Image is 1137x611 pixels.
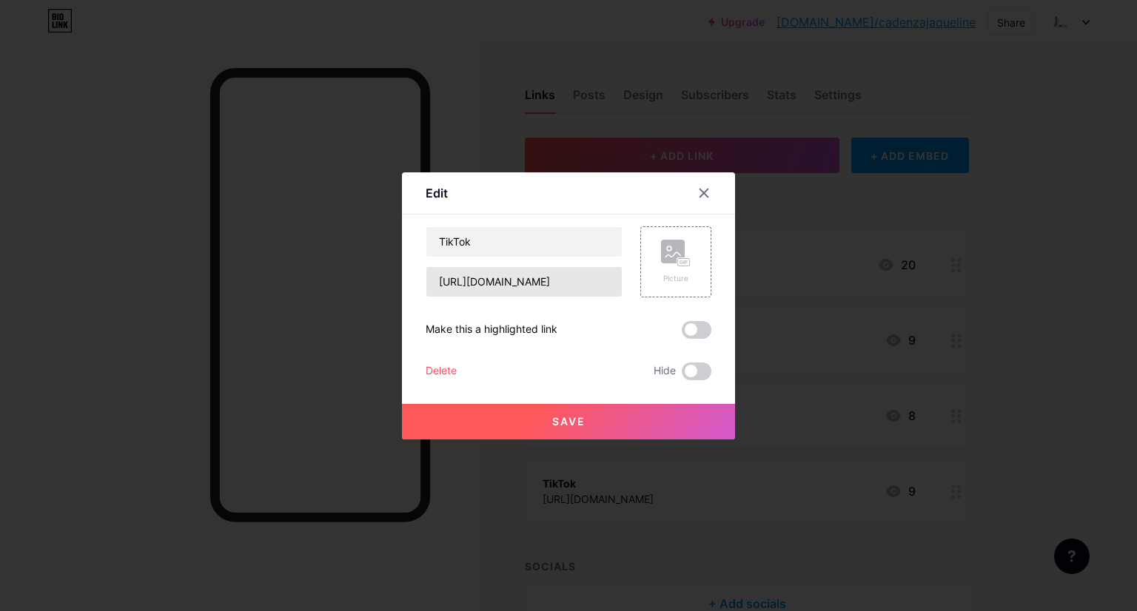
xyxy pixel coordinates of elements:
span: Save [552,415,586,428]
input: URL [426,267,622,297]
div: Delete [426,362,457,380]
input: Title [426,227,622,257]
div: Make this a highlighted link [426,321,557,339]
div: Edit [426,184,448,202]
div: Picture [661,273,691,284]
button: Save [402,404,735,439]
span: Hide [654,362,676,380]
